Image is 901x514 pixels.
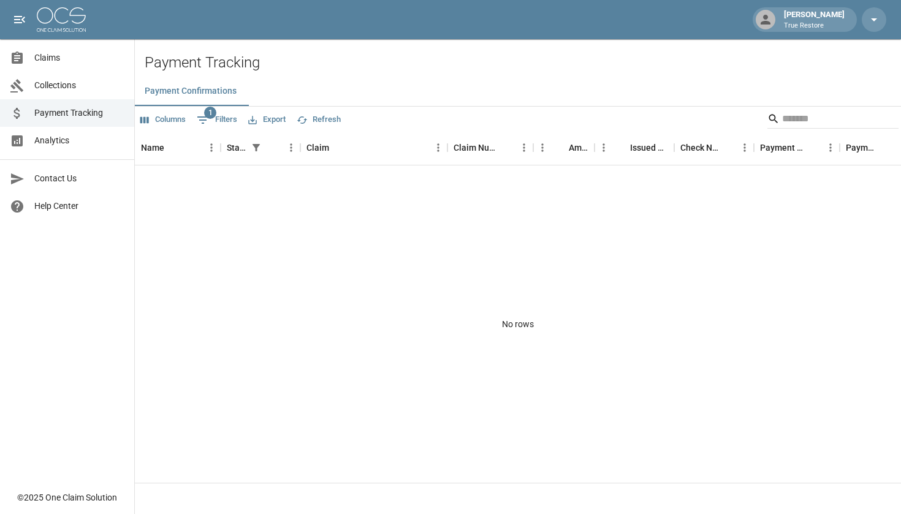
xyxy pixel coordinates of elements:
div: Payment Method [754,130,840,165]
span: Payment Tracking [34,107,124,119]
button: Sort [164,139,181,156]
button: Menu [821,138,840,157]
button: Menu [282,138,300,157]
span: Collections [34,79,124,92]
div: No rows [135,165,901,483]
div: Check Number [680,130,718,165]
button: open drawer [7,7,32,32]
button: Sort [498,139,515,156]
button: Menu [202,138,221,157]
button: Select columns [137,110,189,129]
div: Payment Method [760,130,804,165]
div: Check Number [674,130,754,165]
button: Sort [613,139,630,156]
div: Name [135,130,221,165]
div: Name [141,130,164,165]
div: Claim [306,130,329,165]
div: [PERSON_NAME] [779,9,850,31]
div: © 2025 One Claim Solution [17,491,117,504]
h2: Payment Tracking [145,54,901,72]
span: Help Center [34,200,124,213]
div: Amount [569,130,588,165]
button: Show filters [248,139,265,156]
div: Issued Date [630,130,668,165]
button: Refresh [294,110,344,129]
button: Show filters [194,110,240,130]
button: Menu [515,138,533,157]
div: Claim Number [454,130,498,165]
button: Sort [265,139,282,156]
button: Menu [533,138,552,157]
img: ocs-logo-white-transparent.png [37,7,86,32]
span: Claims [34,51,124,64]
div: Issued Date [595,130,674,165]
button: Sort [329,139,346,156]
div: Claim Number [447,130,533,165]
div: Status [221,130,300,165]
button: Menu [595,138,613,157]
button: Sort [878,139,895,156]
span: Contact Us [34,172,124,185]
button: Export [245,110,289,129]
p: True Restore [784,21,845,31]
button: Menu [736,138,754,157]
div: Claim [300,130,447,165]
div: Amount [533,130,595,165]
div: Payment Type [846,130,878,165]
div: Search [767,109,899,131]
span: 1 [204,107,216,119]
button: Sort [804,139,821,156]
button: Payment Confirmations [135,77,246,106]
span: Analytics [34,134,124,147]
div: 1 active filter [248,139,265,156]
button: Sort [552,139,569,156]
button: Menu [429,138,447,157]
button: Sort [718,139,736,156]
div: Status [227,130,248,165]
div: dynamic tabs [135,77,901,106]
